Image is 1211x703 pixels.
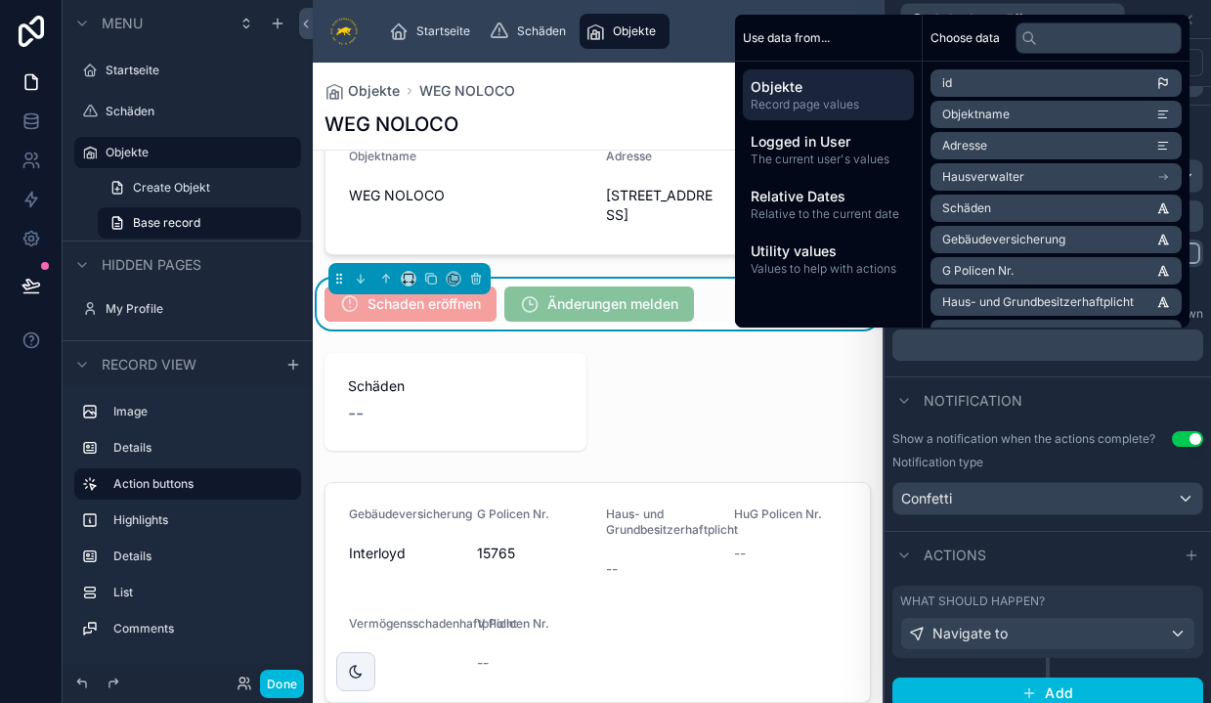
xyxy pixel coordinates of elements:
span: Objekte [348,81,400,101]
label: What should happen? [900,593,1045,609]
label: Details [113,549,285,564]
span: Utility values [751,242,906,261]
span: Navigate to [932,624,1008,643]
a: Objekte [324,81,400,101]
span: Schäden [517,23,566,39]
span: Relative to the current date [751,206,906,222]
a: Base record [98,207,301,239]
span: Add [1045,684,1073,702]
label: Notification type [892,455,983,470]
span: Values to help with actions [751,261,906,277]
div: Show a notification when the actions complete? [892,431,1155,447]
div: scrollable content [63,387,313,664]
span: Use data from... [743,30,830,46]
span: Startseite [416,23,470,39]
span: Schaden eröffnen [932,10,1046,29]
span: The current user's values [751,152,906,167]
img: App logo [328,16,360,47]
span: Record view [102,355,196,374]
span: Menu [102,14,143,33]
span: Relative Dates [751,187,906,206]
span: Actions [924,546,986,565]
label: Details [113,440,285,456]
a: Create Objekt [98,172,301,203]
span: Confetti [901,489,952,508]
span: Objekte [751,77,906,97]
label: Action buttons [113,476,285,492]
label: List [113,585,285,600]
span: Notification [924,391,1022,411]
span: Logged in User [751,132,906,152]
label: My Profile [106,301,289,317]
span: Base record [133,215,200,231]
label: Image [113,404,285,419]
a: Startseite [383,14,484,49]
label: Objekte [106,145,289,160]
div: scrollable content [735,62,922,292]
label: Startseite [106,63,289,78]
span: Create Objekt [133,180,210,196]
a: Schäden [484,14,580,49]
a: WEG NOLOCO [419,81,515,101]
div: scrollable content [892,330,1203,361]
span: Objekte [613,23,656,39]
label: Comments [113,621,285,637]
button: Done [260,670,304,698]
span: Hidden pages [102,255,201,275]
span: Record page values [751,97,906,112]
h1: WEG NOLOCO [324,110,458,138]
a: Objekte [580,14,670,49]
button: Confetti [892,482,1203,515]
button: Schaden eröffnen [900,3,1125,36]
button: Navigate to [900,617,1195,650]
span: Choose data [930,30,1000,46]
div: scrollable content [375,10,804,53]
label: Highlights [113,512,285,528]
label: Schäden [106,104,289,119]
